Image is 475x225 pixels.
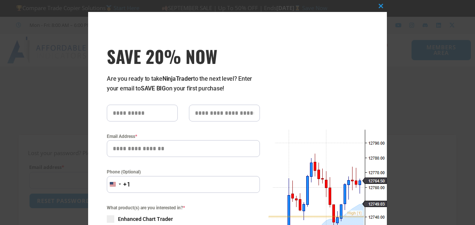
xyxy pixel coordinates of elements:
[123,180,131,189] div: +1
[107,168,260,176] label: Phone (Optional)
[107,74,260,93] p: Are you ready to take to the next level? Enter your email to on your first purchase!
[107,133,260,140] label: Email Address
[107,176,131,193] button: Selected country
[141,85,166,92] strong: SAVE BIG
[118,215,173,223] span: Enhanced Chart Trader
[107,46,260,67] h3: SAVE 20% NOW
[107,204,260,212] span: What product(s) are you interested in?
[162,75,193,82] strong: NinjaTrader
[107,215,260,223] label: Enhanced Chart Trader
